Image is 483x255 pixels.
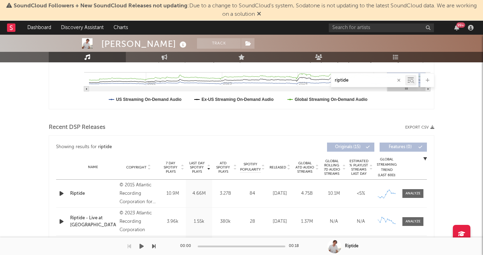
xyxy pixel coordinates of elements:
[257,12,261,17] span: Dismiss
[101,38,188,50] div: [PERSON_NAME]
[322,190,346,197] div: 10.1M
[98,143,112,151] div: riptide
[384,145,416,149] span: Features ( 0 )
[240,162,261,172] span: Spotify Popularity
[329,23,434,32] input: Search for artists
[126,165,147,170] span: Copyright
[214,190,237,197] div: 3.27B
[120,181,158,206] div: © 2015 Atlantic Recording Corporation for the United States and WEA International Inc. for the wo...
[202,97,274,102] text: Ex-US Streaming On-Demand Audio
[332,145,364,149] span: Originals ( 15 )
[295,218,319,225] div: 1.37M
[295,161,314,174] span: Global ATD Audio Streams
[180,242,194,250] div: 00:00
[188,161,206,174] span: Last Day Spotify Plays
[188,218,210,225] div: 1.55k
[240,218,265,225] div: 28
[214,161,232,174] span: ATD Spotify Plays
[161,161,180,174] span: 7 Day Spotify Plays
[14,3,188,9] span: SoundCloud Followers + New SoundCloud Releases not updating
[116,97,182,102] text: US Streaming On-Demand Audio
[188,190,210,197] div: 4.66M
[161,190,184,197] div: 10.9M
[270,165,286,170] span: Released
[161,218,184,225] div: 3.96k
[268,218,292,225] div: [DATE]
[322,159,341,176] span: Global Rolling 7D Audio Streams
[120,209,158,234] div: © 2023 Atlantic Recording Corporation
[345,243,359,249] div: Riptide
[70,215,116,228] a: Riptide - Live at [GEOGRAPHIC_DATA]
[22,21,56,35] a: Dashboard
[56,143,241,152] div: Showing results for
[197,38,241,49] button: Track
[349,190,373,197] div: <5%
[295,97,368,102] text: Global Streaming On-Demand Audio
[376,157,397,178] div: Global Streaming Trend (Last 60D)
[454,25,459,30] button: 99+
[405,125,434,130] button: Export CSV
[456,22,465,28] div: 99 +
[49,123,106,132] span: Recent DSP Releases
[322,218,346,225] div: N/A
[380,143,427,152] button: Features(0)
[56,21,109,35] a: Discovery Assistant
[14,3,477,17] span: : Due to a change to SoundCloud's system, Sodatone is not updating to the latest SoundCloud data....
[295,190,319,197] div: 4.75B
[109,21,133,35] a: Charts
[331,78,405,83] input: Search by song name or URL
[268,190,292,197] div: [DATE]
[289,242,303,250] div: 00:18
[70,190,116,197] a: Riptide
[327,143,374,152] button: Originals(15)
[214,218,237,225] div: 380k
[240,190,265,197] div: 84
[70,165,116,170] div: Name
[349,218,373,225] div: N/A
[349,159,368,176] span: Estimated % Playlist Streams Last Day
